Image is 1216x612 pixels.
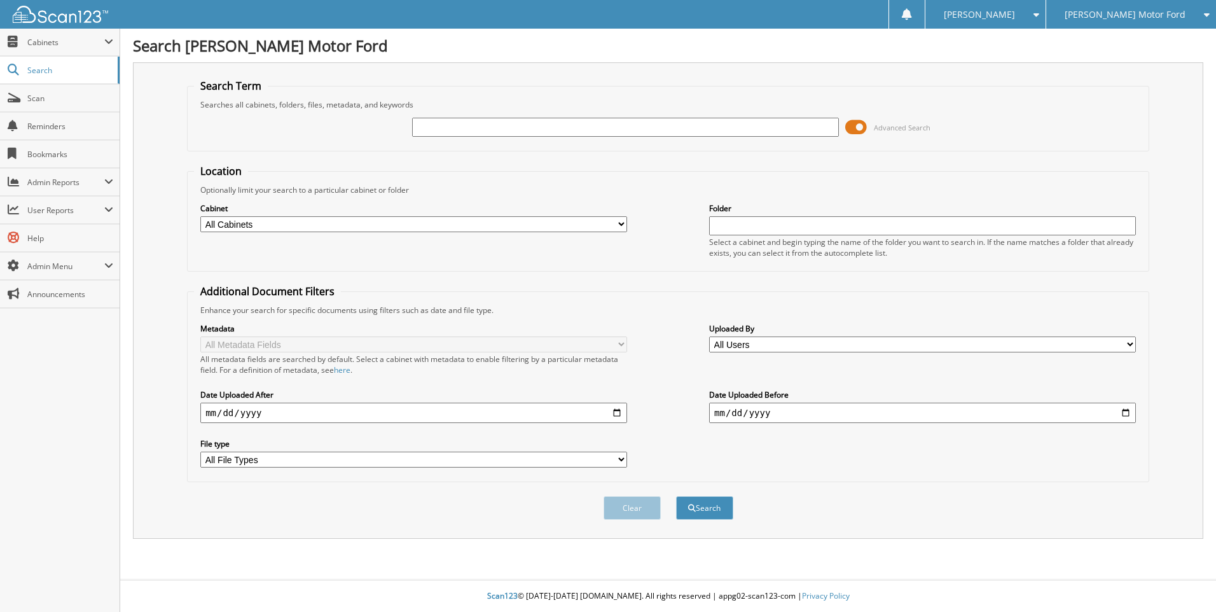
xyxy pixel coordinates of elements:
[133,35,1203,56] h1: Search [PERSON_NAME] Motor Ford
[874,123,930,132] span: Advanced Search
[27,233,113,244] span: Help
[200,203,627,214] label: Cabinet
[709,323,1136,334] label: Uploaded By
[709,203,1136,214] label: Folder
[709,403,1136,423] input: end
[709,237,1136,258] div: Select a cabinet and begin typing the name of the folder you want to search in. If the name match...
[709,389,1136,400] label: Date Uploaded Before
[194,284,341,298] legend: Additional Document Filters
[194,79,268,93] legend: Search Term
[27,121,113,132] span: Reminders
[27,177,104,188] span: Admin Reports
[487,590,518,601] span: Scan123
[200,438,627,449] label: File type
[120,581,1216,612] div: © [DATE]-[DATE] [DOMAIN_NAME]. All rights reserved | appg02-scan123-com |
[27,261,104,272] span: Admin Menu
[13,6,108,23] img: scan123-logo-white.svg
[802,590,850,601] a: Privacy Policy
[27,37,104,48] span: Cabinets
[27,65,111,76] span: Search
[200,389,627,400] label: Date Uploaded After
[334,365,350,375] a: here
[194,99,1142,110] div: Searches all cabinets, folders, files, metadata, and keywords
[604,496,661,520] button: Clear
[200,323,627,334] label: Metadata
[200,354,627,375] div: All metadata fields are searched by default. Select a cabinet with metadata to enable filtering b...
[27,93,113,104] span: Scan
[194,305,1142,316] div: Enhance your search for specific documents using filters such as date and file type.
[1065,11,1185,18] span: [PERSON_NAME] Motor Ford
[200,403,627,423] input: start
[194,184,1142,195] div: Optionally limit your search to a particular cabinet or folder
[676,496,733,520] button: Search
[944,11,1015,18] span: [PERSON_NAME]
[27,289,113,300] span: Announcements
[194,164,248,178] legend: Location
[27,149,113,160] span: Bookmarks
[27,205,104,216] span: User Reports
